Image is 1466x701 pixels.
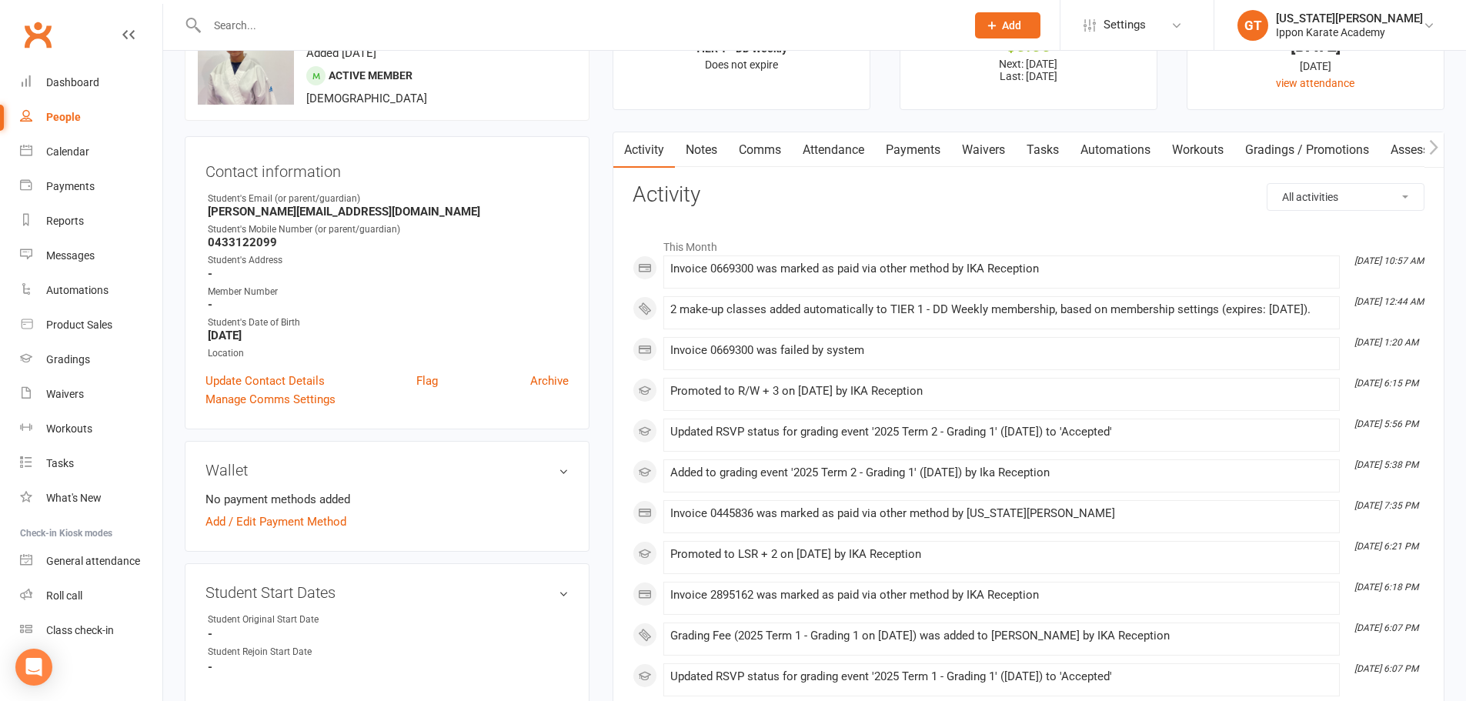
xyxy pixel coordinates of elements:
[46,319,112,331] div: Product Sales
[670,466,1333,479] div: Added to grading event '2025 Term 2 - Grading 1' ([DATE]) by Ika Reception
[205,490,569,509] li: No payment methods added
[208,645,335,659] div: Student Rejoin Start Date
[670,589,1333,602] div: Invoice 2895162 was marked as paid via other method by IKA Reception
[205,372,325,390] a: Update Contact Details
[1016,132,1070,168] a: Tasks
[46,457,74,469] div: Tasks
[20,613,162,648] a: Class kiosk mode
[951,132,1016,168] a: Waivers
[670,670,1333,683] div: Updated RSVP status for grading event '2025 Term 1 - Grading 1' ([DATE]) to 'Accepted'
[914,38,1143,54] div: $0.00
[1234,132,1380,168] a: Gradings / Promotions
[1354,337,1418,348] i: [DATE] 1:20 AM
[205,157,569,180] h3: Contact information
[670,426,1333,439] div: Updated RSVP status for grading event '2025 Term 2 - Grading 1' ([DATE]) to 'Accepted'
[1070,132,1161,168] a: Automations
[208,235,569,249] strong: 0433122099
[20,135,162,169] a: Calendar
[20,239,162,273] a: Messages
[15,649,52,686] div: Open Intercom Messenger
[18,15,57,54] a: Clubworx
[670,262,1333,275] div: Invoice 0669300 was marked as paid via other method by IKA Reception
[20,204,162,239] a: Reports
[208,205,569,219] strong: [PERSON_NAME][EMAIL_ADDRESS][DOMAIN_NAME]
[1354,378,1418,389] i: [DATE] 6:15 PM
[20,544,162,579] a: General attendance kiosk mode
[1161,132,1234,168] a: Workouts
[1002,19,1021,32] span: Add
[208,222,569,237] div: Student's Mobile Number (or parent/guardian)
[975,12,1040,38] button: Add
[46,589,82,602] div: Roll call
[208,627,569,641] strong: -
[208,253,569,268] div: Student's Address
[202,15,955,36] input: Search...
[46,624,114,636] div: Class check-in
[208,315,569,330] div: Student's Date of Birth
[208,613,335,627] div: Student Original Start Date
[46,76,99,88] div: Dashboard
[46,111,81,123] div: People
[1354,623,1418,633] i: [DATE] 6:07 PM
[46,180,95,192] div: Payments
[208,192,569,206] div: Student's Email (or parent/guardian)
[792,132,875,168] a: Attendance
[1354,255,1424,266] i: [DATE] 10:57 AM
[1354,663,1418,674] i: [DATE] 6:07 PM
[1276,25,1423,39] div: Ippon Karate Academy
[1354,500,1418,511] i: [DATE] 7:35 PM
[633,183,1424,207] h3: Activity
[329,69,412,82] span: Active member
[670,344,1333,357] div: Invoice 0669300 was failed by system
[46,284,109,296] div: Automations
[205,462,569,479] h3: Wallet
[198,8,294,105] img: image1719302980.png
[1276,77,1354,89] a: view attendance
[1354,541,1418,552] i: [DATE] 6:21 PM
[613,132,675,168] a: Activity
[208,346,569,361] div: Location
[1354,296,1424,307] i: [DATE] 12:44 AM
[670,548,1333,561] div: Promoted to LSR + 2 on [DATE] by IKA Reception
[20,412,162,446] a: Workouts
[208,660,569,674] strong: -
[306,92,427,105] span: [DEMOGRAPHIC_DATA]
[46,422,92,435] div: Workouts
[1354,459,1418,470] i: [DATE] 5:38 PM
[530,372,569,390] a: Archive
[20,65,162,100] a: Dashboard
[1276,12,1423,25] div: [US_STATE][PERSON_NAME]
[1104,8,1146,42] span: Settings
[208,298,569,312] strong: -
[46,388,84,400] div: Waivers
[208,267,569,281] strong: -
[20,446,162,481] a: Tasks
[1237,10,1268,41] div: GT
[46,492,102,504] div: What's New
[1201,58,1430,75] div: [DATE]
[675,132,728,168] a: Notes
[1354,419,1418,429] i: [DATE] 5:56 PM
[205,512,346,531] a: Add / Edit Payment Method
[46,555,140,567] div: General attendance
[416,372,438,390] a: Flag
[728,132,792,168] a: Comms
[670,385,1333,398] div: Promoted to R/W + 3 on [DATE] by IKA Reception
[633,231,1424,255] li: This Month
[46,353,90,366] div: Gradings
[670,629,1333,643] div: Grading Fee (2025 Term 1 - Grading 1 on [DATE]) was added to [PERSON_NAME] by IKA Reception
[875,132,951,168] a: Payments
[205,584,569,601] h3: Student Start Dates
[670,507,1333,520] div: Invoice 0445836 was marked as paid via other method by [US_STATE][PERSON_NAME]
[914,58,1143,82] p: Next: [DATE] Last: [DATE]
[46,145,89,158] div: Calendar
[46,215,84,227] div: Reports
[205,390,336,409] a: Manage Comms Settings
[20,481,162,516] a: What's New
[208,285,569,299] div: Member Number
[20,169,162,204] a: Payments
[20,579,162,613] a: Roll call
[705,58,778,71] span: Does not expire
[1201,38,1430,54] div: [DATE]
[46,249,95,262] div: Messages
